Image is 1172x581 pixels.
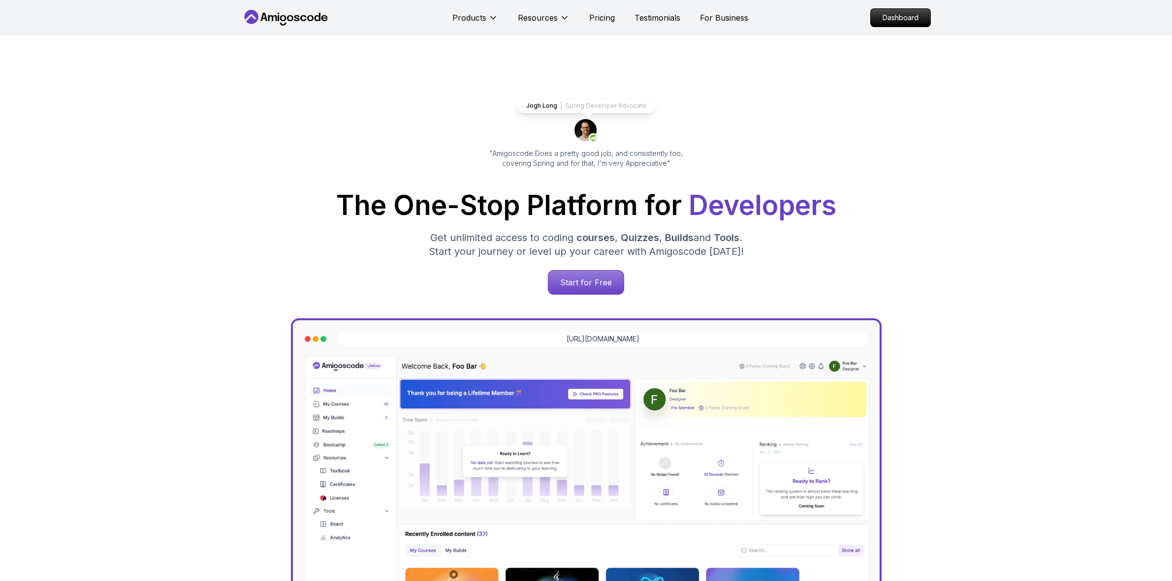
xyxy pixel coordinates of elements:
p: Resources [518,12,558,24]
a: Pricing [589,12,615,24]
a: Dashboard [870,8,931,27]
a: Start for Free [548,270,624,295]
span: courses [576,232,615,244]
p: "Amigoscode Does a pretty good job, and consistently too, covering Spring and for that, I'm very ... [476,149,697,168]
p: Products [452,12,486,24]
a: Testimonials [634,12,680,24]
a: [URL][DOMAIN_NAME] [567,334,639,344]
img: josh long [574,119,598,143]
button: Products [452,12,498,31]
span: Builds [665,232,694,244]
span: Developers [689,189,836,221]
p: Get unlimited access to coding , , and . Start your journey or level up your career with Amigosco... [421,231,752,258]
span: Tools [714,232,739,244]
h1: The One-Stop Platform for [250,192,923,219]
button: Resources [518,12,570,31]
p: Dashboard [871,9,930,27]
a: For Business [700,12,748,24]
span: Quizzes [621,232,659,244]
p: Spring Developer Advocate [566,102,646,110]
p: Jogh Long [526,102,557,110]
p: Start for Free [548,271,624,294]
